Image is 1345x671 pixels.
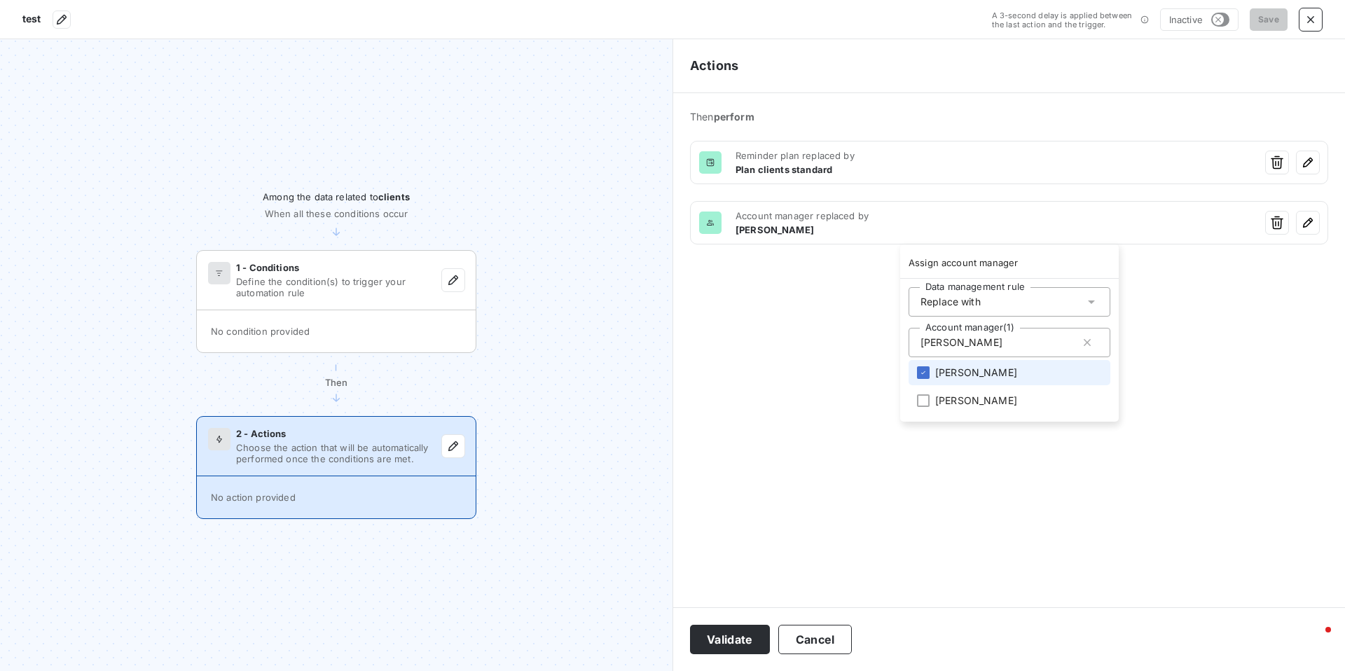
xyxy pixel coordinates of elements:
span: Assign account manager [909,257,1018,268]
span: [PERSON_NAME] [920,335,1002,350]
span: [PERSON_NAME] [935,394,1017,408]
input: Account manager [1002,336,1014,349]
span: [PERSON_NAME] [935,366,1017,380]
div: Replace with [920,295,981,309]
iframe: Intercom live chat [1297,623,1331,657]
